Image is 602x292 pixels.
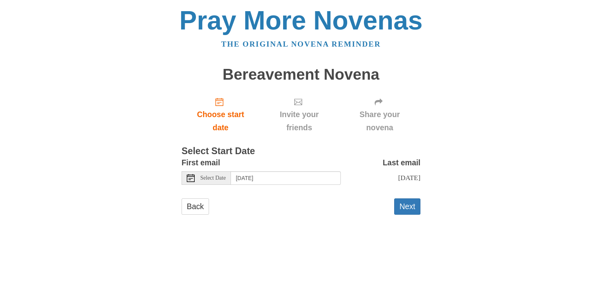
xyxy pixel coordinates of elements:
[398,174,420,182] span: [DATE]
[221,40,381,48] a: The original novena reminder
[182,146,420,157] h3: Select Start Date
[383,156,420,169] label: Last email
[200,175,226,181] span: Select Date
[182,156,220,169] label: First email
[190,108,252,134] span: Choose start date
[347,108,412,134] span: Share your novena
[182,198,209,215] a: Back
[394,198,420,215] button: Next
[182,91,260,138] a: Choose start date
[180,6,423,35] a: Pray More Novenas
[182,66,420,83] h1: Bereavement Novena
[339,91,420,138] div: Click "Next" to confirm your start date first.
[268,108,331,134] span: Invite your friends
[260,91,339,138] div: Click "Next" to confirm your start date first.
